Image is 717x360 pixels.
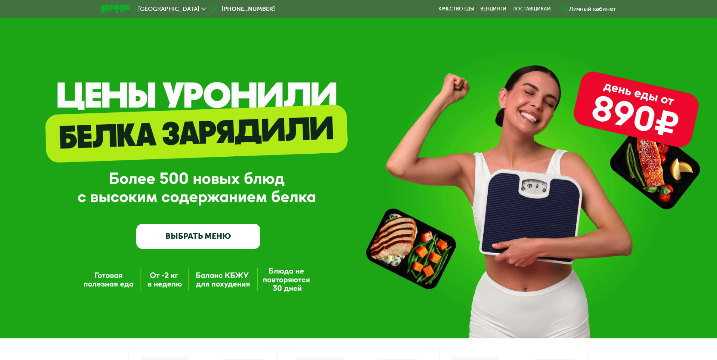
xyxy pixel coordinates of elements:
span: [GEOGRAPHIC_DATA] [138,6,199,12]
div: поставщикам [512,6,551,12]
a: Качество еды [438,6,474,12]
a: ВЫБРАТЬ МЕНЮ [136,224,260,249]
a: [PHONE_NUMBER] [209,4,275,13]
div: Личный кабинет [569,4,616,13]
a: Вендинги [480,6,506,12]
